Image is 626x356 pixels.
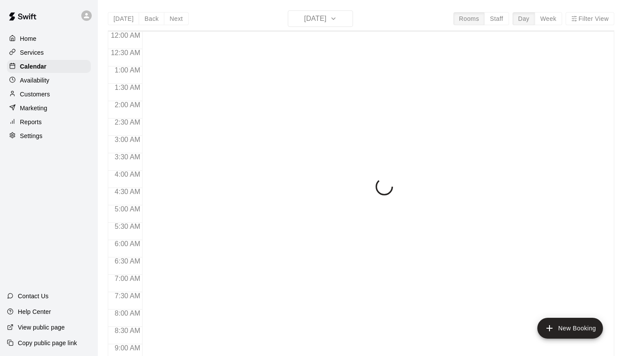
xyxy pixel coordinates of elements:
span: 3:30 AM [113,153,143,161]
a: Home [7,32,91,45]
p: Help Center [18,307,51,316]
span: 6:30 AM [113,257,143,265]
a: Settings [7,129,91,142]
p: Availability [20,76,50,85]
span: 4:30 AM [113,188,143,195]
span: 5:00 AM [113,205,143,213]
span: 1:00 AM [113,66,143,74]
p: Copy public page link [18,339,77,347]
span: 2:00 AM [113,101,143,109]
a: Calendar [7,60,91,73]
span: 9:00 AM [113,344,143,352]
p: Customers [20,90,50,99]
a: Reports [7,115,91,129]
span: 2:30 AM [113,119,143,126]
p: Services [20,48,44,57]
p: Calendar [20,62,47,71]
p: View public page [18,323,65,332]
p: Contact Us [18,292,49,300]
a: Customers [7,88,91,101]
button: add [537,318,603,339]
a: Availability [7,74,91,87]
span: 7:00 AM [113,275,143,282]
span: 7:30 AM [113,292,143,300]
a: Marketing [7,102,91,115]
span: 8:00 AM [113,310,143,317]
span: 1:30 AM [113,84,143,91]
span: 8:30 AM [113,327,143,334]
a: Services [7,46,91,59]
span: 6:00 AM [113,240,143,247]
span: 12:00 AM [109,32,143,39]
p: Marketing [20,104,47,112]
span: 5:30 AM [113,223,143,230]
span: 4:00 AM [113,171,143,178]
p: Home [20,34,37,43]
span: 12:30 AM [109,49,143,56]
span: 3:00 AM [113,136,143,143]
p: Settings [20,132,43,140]
p: Reports [20,118,42,126]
